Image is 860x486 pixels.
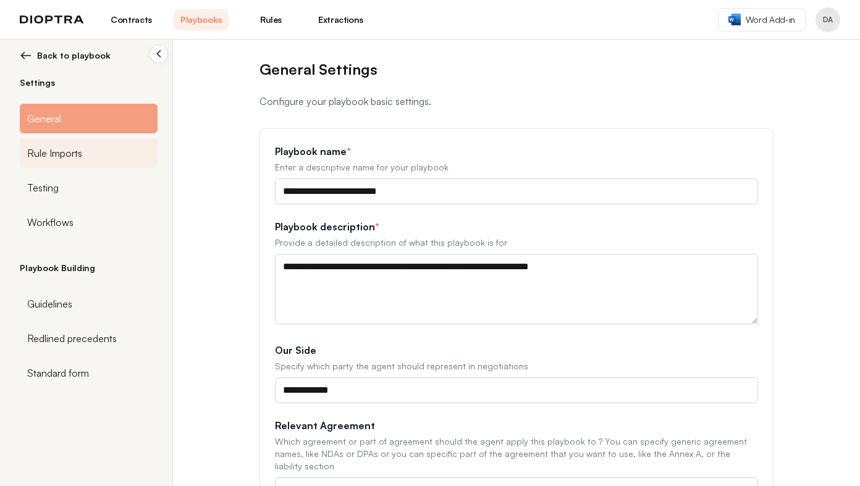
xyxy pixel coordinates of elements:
[37,49,111,62] span: Back to playbook
[27,180,59,195] span: Testing
[275,144,758,159] label: Playbook name
[746,14,795,26] span: Word Add-in
[174,9,229,30] a: Playbooks
[104,9,159,30] a: Contracts
[27,296,72,311] span: Guidelines
[718,8,806,31] a: Word Add-in
[243,9,298,30] a: Rules
[275,435,758,472] p: Which agreement or part of agreement should the agent apply this playbook to ? You can specify ge...
[275,237,758,249] p: Provide a detailed description of what this playbook is for
[20,49,158,62] button: Back to playbook
[816,7,840,32] button: Profile menu
[275,219,758,234] label: Playbook description
[20,262,158,274] h2: Playbook Building
[27,146,82,161] span: Rule Imports
[27,215,74,230] span: Workflows
[275,161,758,174] p: Enter a descriptive name for your playbook
[275,360,758,372] p: Specify which party the agent should represent in negotiations
[20,15,84,24] img: logo
[259,94,774,109] p: Configure your playbook basic settings.
[259,59,774,79] h1: General Settings
[27,111,61,126] span: General
[275,418,758,433] label: Relevant Agreement
[20,77,158,89] h2: Settings
[20,49,32,62] img: left arrow
[150,44,168,63] button: Collapse sidebar
[27,331,117,346] span: Redlined precedents
[313,9,368,30] a: Extractions
[27,366,89,380] span: Standard form
[275,343,758,358] label: Our Side
[728,14,741,25] img: word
